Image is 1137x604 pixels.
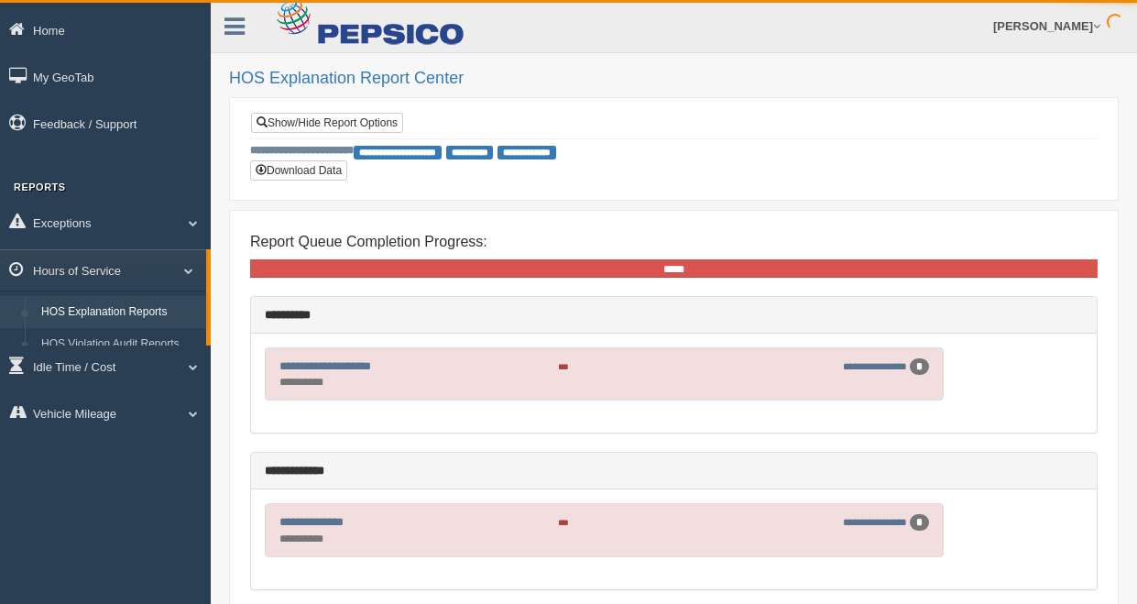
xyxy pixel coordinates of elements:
[250,234,1098,250] h4: Report Queue Completion Progress:
[33,296,206,329] a: HOS Explanation Reports
[250,160,347,181] button: Download Data
[229,70,1119,88] h2: HOS Explanation Report Center
[33,328,206,361] a: HOS Violation Audit Reports
[251,113,403,133] a: Show/Hide Report Options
